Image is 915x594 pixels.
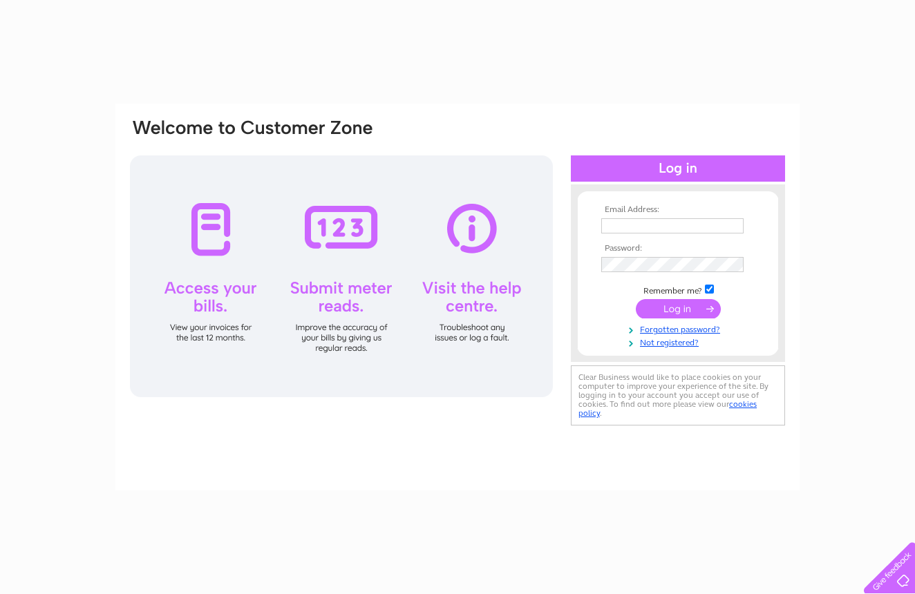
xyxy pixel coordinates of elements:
[601,335,758,348] a: Not registered?
[598,244,758,253] th: Password:
[578,399,757,418] a: cookies policy
[598,205,758,215] th: Email Address:
[571,365,785,425] div: Clear Business would like to place cookies on your computer to improve your experience of the sit...
[601,322,758,335] a: Forgotten password?
[636,299,721,318] input: Submit
[598,282,758,296] td: Remember me?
